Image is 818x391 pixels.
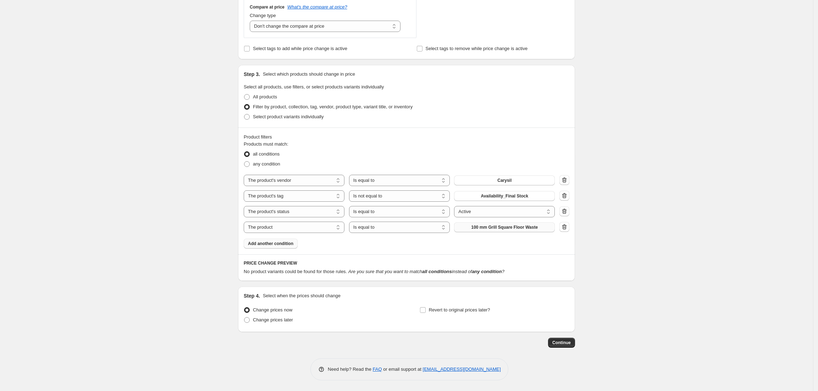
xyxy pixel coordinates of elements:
button: 100 mm Grill Square Floor Waste [454,222,555,232]
span: Need help? Read the [328,366,373,372]
span: Availability_Final Stock [481,193,528,199]
b: any condition [472,269,502,274]
span: Select all products, use filters, or select products variants individually [244,84,384,89]
span: Add another condition [248,241,293,246]
span: Change prices now [253,307,292,313]
span: Select tags to remove while price change is active [426,46,528,51]
button: What's the compare at price? [287,4,347,10]
span: Products must match: [244,141,288,147]
a: FAQ [373,366,382,372]
span: Change prices later [253,317,293,322]
span: Continue [552,340,571,346]
span: 100 mm Grill Square Floor Waste [471,224,538,230]
span: or email support at [382,366,423,372]
i: Are you sure that you want to match instead of ? [348,269,504,274]
b: all conditions [422,269,452,274]
a: [EMAIL_ADDRESS][DOMAIN_NAME] [423,366,501,372]
span: Carysil [497,178,512,183]
span: Change type [250,13,276,18]
p: Select which products should change in price [263,71,355,78]
span: All products [253,94,277,99]
h6: PRICE CHANGE PREVIEW [244,260,569,266]
button: Add another condition [244,239,298,249]
span: any condition [253,161,280,167]
h2: Step 4. [244,292,260,299]
span: Revert to original prices later? [429,307,490,313]
span: Select product variants individually [253,114,324,119]
div: Product filters [244,134,569,141]
span: No product variants could be found for those rules. [244,269,347,274]
button: Continue [548,338,575,348]
span: all conditions [253,151,280,157]
span: Select tags to add while price change is active [253,46,347,51]
button: Carysil [454,175,555,185]
h3: Compare at price [250,4,284,10]
span: Filter by product, collection, tag, vendor, product type, variant title, or inventory [253,104,413,109]
button: Availability_Final Stock [454,191,555,201]
h2: Step 3. [244,71,260,78]
p: Select when the prices should change [263,292,341,299]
